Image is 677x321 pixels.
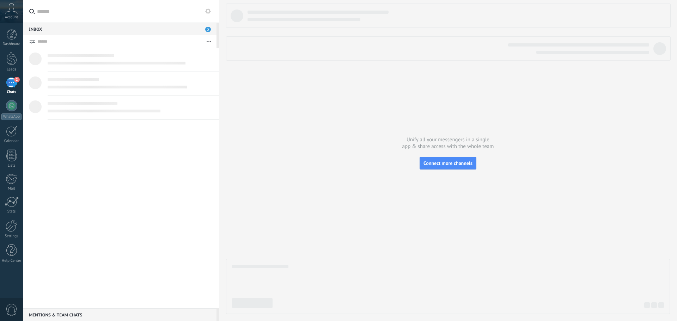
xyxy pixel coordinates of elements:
[1,209,22,214] div: Stats
[1,42,22,47] div: Dashboard
[14,77,20,82] span: 2
[1,139,22,143] div: Calendar
[205,27,211,32] span: 2
[1,163,22,168] div: Lists
[23,308,216,321] div: Mentions & Team chats
[1,259,22,263] div: Help Center
[423,160,472,166] span: Connect more channels
[5,15,18,20] span: Account
[1,234,22,239] div: Settings
[1,186,22,191] div: Mail
[23,23,216,35] div: Inbox
[1,90,22,94] div: Chats
[420,157,476,169] button: Connect more channels
[1,113,22,120] div: WhatsApp
[1,67,22,72] div: Leads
